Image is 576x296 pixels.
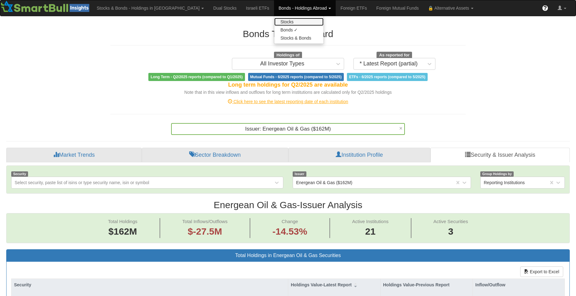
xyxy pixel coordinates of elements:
span: Security [11,171,28,177]
a: ? [537,0,553,16]
div: Security [12,279,288,291]
span: Total Holdings [108,219,137,224]
span: 21 [352,225,389,238]
a: Stocks & Bonds - Holdings in [GEOGRAPHIC_DATA] [92,0,209,16]
span: -14.53% [272,225,307,238]
span: As reported for [377,52,412,59]
div: Click here to see the latest reporting date of each institution [106,98,470,105]
span: ETFs - 6/2025 reports (compared to 5/2025) [347,73,428,81]
div: Note that in this view inflows and outflows for long term institutions are calculated only for Q2... [110,89,466,95]
span: Group Holdings by [480,171,514,177]
a: Bonds ✓ [274,26,324,34]
div: * Latest Report (partial) [360,61,418,67]
span: Mutual Funds - 6/2025 reports (compared to 5/2025) [248,73,344,81]
div: Holdings Value-Previous Report [381,279,473,291]
a: Institution Profile [288,148,431,163]
a: Dual Stocks [209,0,241,16]
div: Reporting Institutions [484,179,525,186]
h2: Bonds Traded Aboard [110,29,466,39]
div: Holdings Value-Latest Report [288,279,380,291]
div: All Investor Types [260,61,305,67]
span: Holdings of [274,52,302,59]
span: Total Inflows/Outflows [182,219,228,224]
button: Export to Excel [520,266,563,277]
span: ? [544,5,547,11]
span: $-27.5M [188,226,222,236]
span: $162M [108,226,137,236]
div: Long term holdings for Q2/2025 are available [110,81,466,89]
a: Stocks [274,18,324,26]
a: Israeli ETFs [241,0,274,16]
h2: Energean Oil & Gas - Issuer Analysis [6,200,570,210]
span: Issuer: ‎Energean Oil & Gas ‎($162M)‏ [245,126,331,132]
span: Change [282,219,298,224]
a: Sector Breakdown [142,148,288,163]
span: Issuer [293,171,306,177]
a: Foreign Mutual Funds [372,0,423,16]
a: Bonds - Holdings Abroad [274,0,336,16]
h3: Total Holdings in Energean Oil & Gas Securities [11,253,565,258]
span: Active Institutions [352,219,389,224]
a: Stocks & Bonds [274,34,324,42]
div: Select security, paste list of isins or type security name, isin or symbol [15,179,149,186]
span: Clear value [399,124,404,134]
a: Market Trends [6,148,142,163]
a: Foreign ETFs [336,0,372,16]
span: Active Securities [434,219,468,224]
div: Energean Oil & Gas ($162M) [296,179,353,186]
span: × [399,126,403,131]
a: 🔒 Alternative Assets [423,0,478,16]
div: Inflow/Outflow [473,279,564,291]
span: Long Term - Q2/2025 reports (compared to Q1/2025) [148,73,245,81]
a: Security & Issuer Analysis [430,148,570,163]
span: 3 [434,225,468,238]
img: Smartbull [0,0,92,13]
ul: Stocks & Bonds - Holdings in [GEOGRAPHIC_DATA] [274,16,324,44]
